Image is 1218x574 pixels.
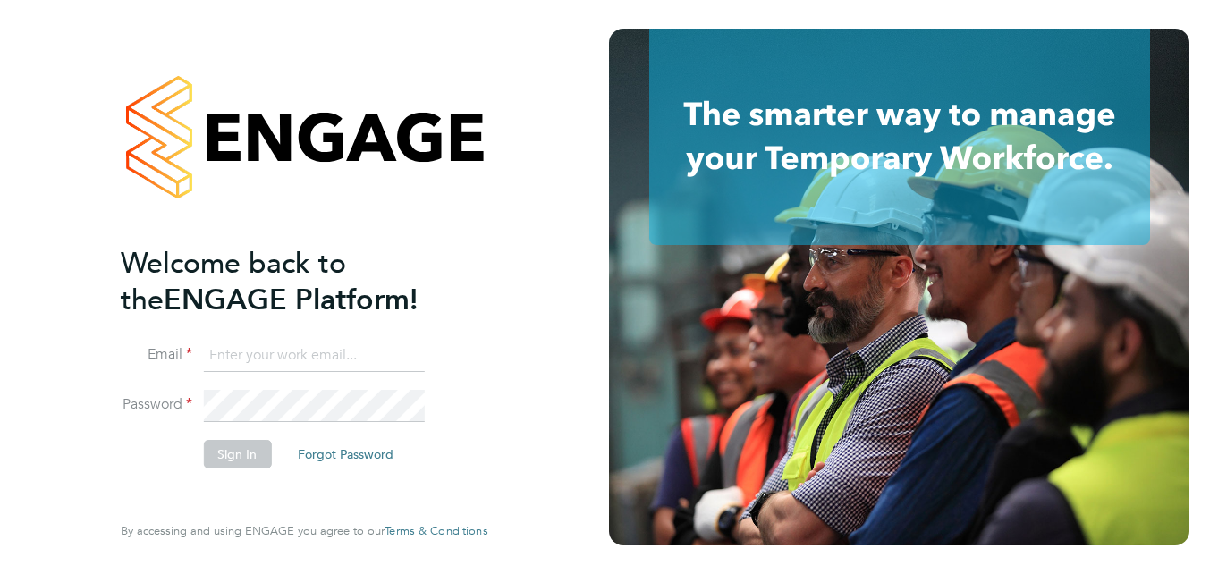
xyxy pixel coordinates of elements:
[283,440,408,468] button: Forgot Password
[121,395,192,414] label: Password
[121,246,346,317] span: Welcome back to the
[203,340,424,372] input: Enter your work email...
[121,523,487,538] span: By accessing and using ENGAGE you agree to our
[121,245,469,318] h2: ENGAGE Platform!
[385,524,487,538] a: Terms & Conditions
[203,440,271,468] button: Sign In
[121,345,192,364] label: Email
[385,523,487,538] span: Terms & Conditions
